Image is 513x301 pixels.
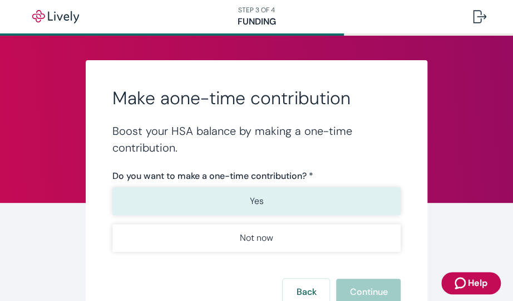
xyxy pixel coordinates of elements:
[112,187,401,215] button: Yes
[468,276,487,290] span: Help
[24,10,87,23] img: Lively
[250,195,264,208] p: Yes
[112,87,401,109] h2: Make a one-time contribution
[464,3,495,30] button: Log out
[441,272,501,294] button: Zendesk support iconHelp
[112,224,401,252] button: Not now
[112,169,313,183] label: Do you want to make a one-time contribution? *
[112,123,401,156] h4: Boost your HSA balance by making a one-time contribution.
[455,276,468,290] svg: Zendesk support icon
[240,231,273,245] p: Not now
